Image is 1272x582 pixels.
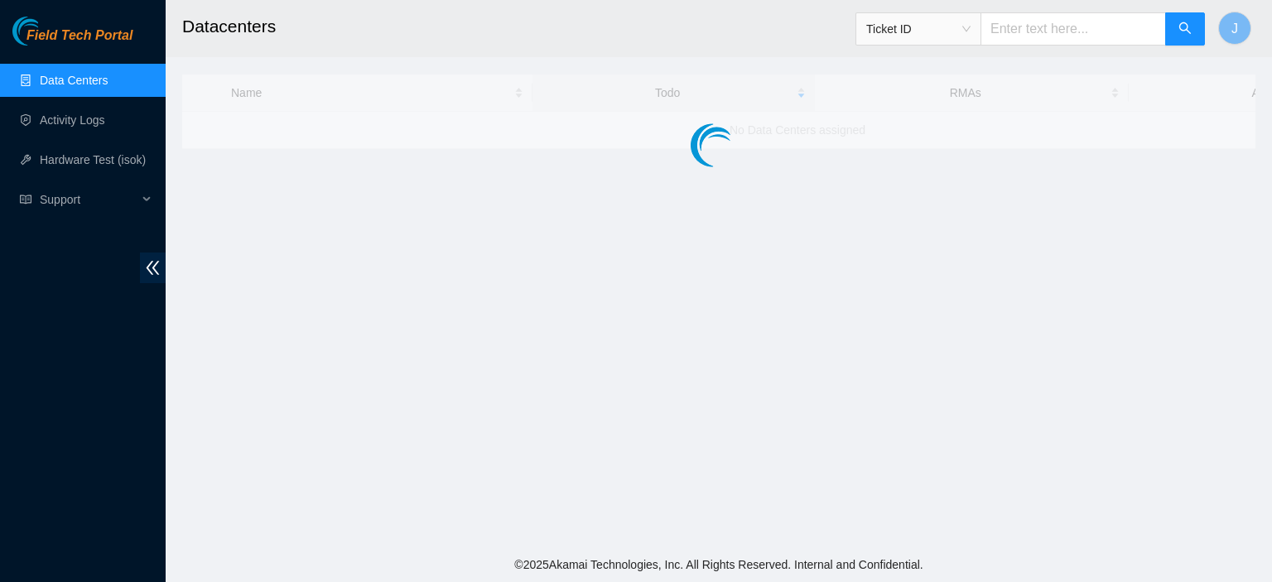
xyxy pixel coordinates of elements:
[40,74,108,87] a: Data Centers
[866,17,971,41] span: Ticket ID
[1218,12,1251,45] button: J
[1231,18,1238,39] span: J
[26,28,132,44] span: Field Tech Portal
[12,17,84,46] img: Akamai Technologies
[166,547,1272,582] footer: © 2025 Akamai Technologies, Inc. All Rights Reserved. Internal and Confidential.
[40,113,105,127] a: Activity Logs
[40,153,146,166] a: Hardware Test (isok)
[980,12,1166,46] input: Enter text here...
[140,253,166,283] span: double-left
[1165,12,1205,46] button: search
[1178,22,1192,37] span: search
[20,194,31,205] span: read
[40,183,137,216] span: Support
[12,30,132,51] a: Akamai TechnologiesField Tech Portal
